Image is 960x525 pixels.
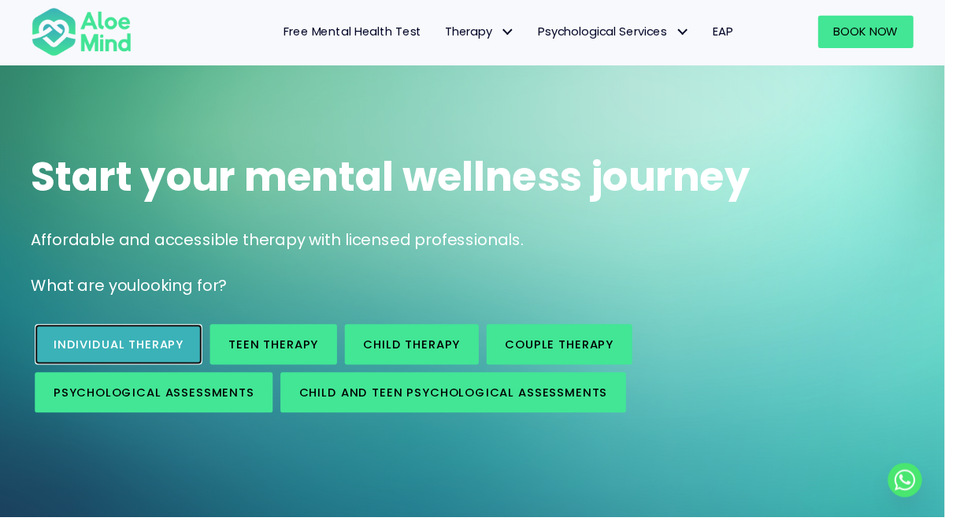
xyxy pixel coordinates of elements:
[903,471,937,505] a: Whatsapp
[535,16,713,49] a: Psychological ServicesPsychological Services: submenu
[350,330,487,370] a: Child Therapy
[547,24,701,40] span: Psychological Services
[285,378,636,419] a: Child and Teen Psychological assessments
[232,341,324,358] span: Teen Therapy
[725,24,745,40] span: EAP
[847,24,913,40] span: Book Now
[288,24,428,40] span: Free Mental Health Test
[304,390,617,407] span: Child and Teen Psychological assessments
[35,330,206,370] a: Individual therapy
[32,6,134,58] img: Aloe mind Logo
[35,378,277,419] a: Psychological assessments
[369,341,468,358] span: Child Therapy
[32,151,762,208] span: Start your mental wellness journey
[495,330,643,370] a: Couple therapy
[152,16,757,49] nav: Menu
[452,24,523,40] span: Therapy
[32,279,139,301] span: What are you
[139,279,231,301] span: looking for?
[32,233,928,255] p: Affordable and accessible therapy with licensed professionals.
[513,341,624,358] span: Couple therapy
[713,16,757,49] a: EAP
[832,16,928,49] a: Book Now
[54,390,258,407] span: Psychological assessments
[682,21,705,44] span: Psychological Services: submenu
[276,16,440,49] a: Free Mental Health Test
[54,341,187,358] span: Individual therapy
[213,330,343,370] a: Teen Therapy
[504,21,527,44] span: Therapy: submenu
[440,16,535,49] a: TherapyTherapy: submenu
